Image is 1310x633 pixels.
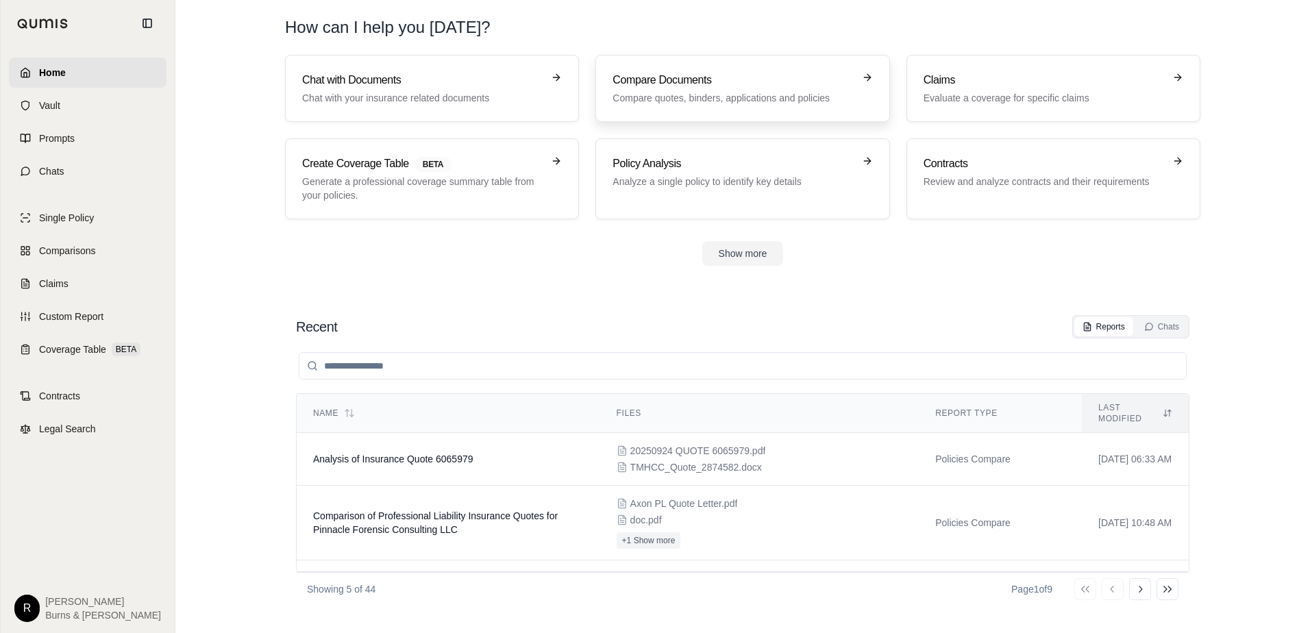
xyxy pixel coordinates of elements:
p: Evaluate a coverage for specific claims [924,91,1164,105]
h3: Compare Documents [613,72,853,88]
span: Claims [39,277,69,290]
span: doc.pdf [630,513,662,527]
span: Burns & [PERSON_NAME] [45,608,161,622]
span: BETA [415,157,452,172]
div: Chats [1144,321,1179,332]
button: Show more [702,241,784,266]
a: Create Coverage TableBETAGenerate a professional coverage summary table from your policies. [285,138,579,219]
h3: Chat with Documents [302,72,543,88]
a: Chat with DocumentsChat with your insurance related documents [285,55,579,122]
a: Vault [9,90,166,121]
span: Comparisons [39,244,95,258]
span: Axon PL Quote Letter.pdf [630,497,738,510]
h3: Contracts [924,156,1164,172]
div: Page 1 of 9 [1011,582,1052,596]
a: Prompts [9,123,166,153]
div: Name [313,408,584,419]
span: BETA [112,343,140,356]
span: 20250924 QUOTE 6065979.pdf [630,444,766,458]
button: Reports [1074,317,1133,336]
button: Chats [1136,317,1187,336]
span: Single Policy [39,211,94,225]
div: Last modified [1098,402,1172,424]
td: [DATE] 03:01 PM [1082,560,1189,613]
a: Policy AnalysisAnalyze a single policy to identify key details [595,138,889,219]
img: Qumis Logo [17,18,69,29]
p: Compare quotes, binders, applications and policies [613,91,853,105]
a: Claims [9,269,166,299]
a: Home [9,58,166,88]
a: ContractsReview and analyze contracts and their requirements [906,138,1200,219]
span: Chats [39,164,64,178]
h3: Create Coverage Table [302,156,543,172]
span: Prompts [39,132,75,145]
th: Report Type [919,394,1082,433]
td: Policies Compare [919,560,1082,613]
span: Vault [39,99,60,112]
td: Policies Compare [919,433,1082,486]
button: Collapse sidebar [136,12,158,34]
a: Contracts [9,381,166,411]
span: [PERSON_NAME] [45,595,161,608]
span: Custom Report [39,310,103,323]
th: Files [600,394,919,433]
h3: Claims [924,72,1164,88]
a: Chats [9,156,166,186]
a: ClaimsEvaluate a coverage for specific claims [906,55,1200,122]
p: Showing 5 of 44 [307,582,375,596]
button: +1 Show more [617,532,681,549]
a: Legal Search [9,414,166,444]
span: Contracts [39,389,80,403]
span: Comparison of Professional Liability Insurance Quotes for Pinnacle Forensic Consulting LLC [313,510,558,535]
p: Analyze a single policy to identify key details [613,175,853,188]
span: Home [39,66,66,79]
h3: Policy Analysis [613,156,853,172]
p: Generate a professional coverage summary table from your policies. [302,175,543,202]
span: TMHCC_Quote_2874582.docx [630,460,762,474]
a: Compare DocumentsCompare quotes, binders, applications and policies [595,55,889,122]
span: Analysis of Insurance Quote 6065979 [313,454,473,464]
a: Custom Report [9,301,166,332]
span: Coverage Table [39,343,106,356]
td: [DATE] 06:33 AM [1082,433,1189,486]
a: Coverage TableBETA [9,334,166,364]
span: Legal Search [39,422,96,436]
div: R [14,595,40,622]
h1: How can I help you [DATE]? [285,16,491,38]
a: Comparisons [9,236,166,266]
p: Chat with your insurance related documents [302,91,543,105]
a: Single Policy [9,203,166,233]
td: Policies Compare [919,486,1082,560]
p: Review and analyze contracts and their requirements [924,175,1164,188]
h2: Recent [296,317,337,336]
td: [DATE] 10:48 AM [1082,486,1189,560]
div: Reports [1083,321,1125,332]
